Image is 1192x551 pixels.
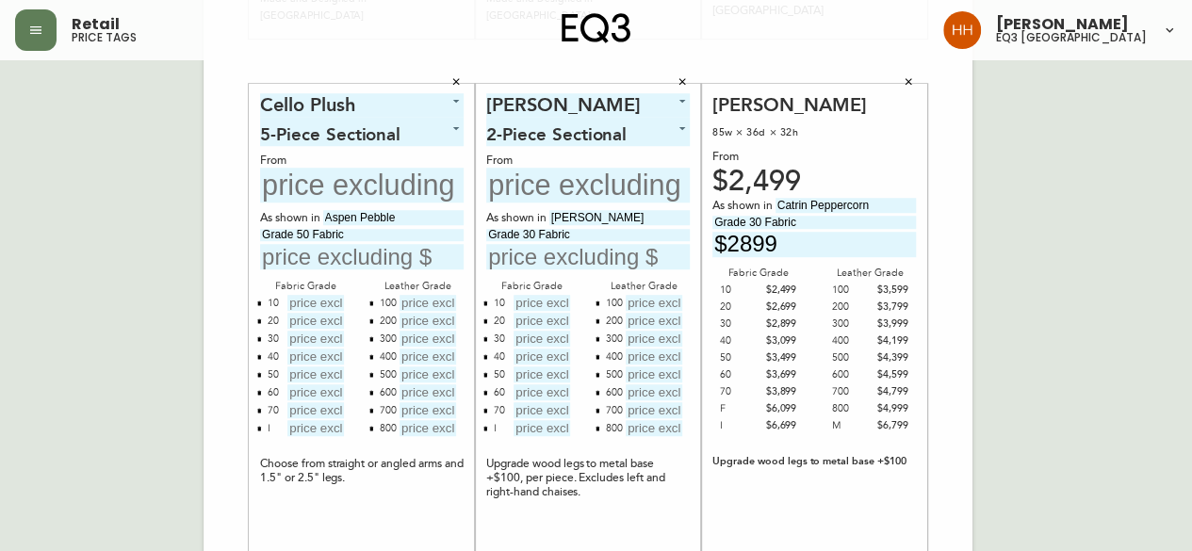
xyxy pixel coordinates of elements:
input: price excluding $ [514,402,570,418]
input: price excluding $ [287,420,344,436]
div: 300 [606,331,623,348]
div: Fabric Grade [260,278,351,295]
input: price excluding $ [626,366,682,382]
div: 600 [832,366,871,383]
h5: price tags [72,32,137,43]
div: 300 [832,316,871,332]
input: price excluding $ [626,402,682,418]
div: $3,699 [759,366,797,383]
div: 800 [606,420,623,438]
div: Choose from straight or angled arms and 1.5" or 2.5" legs. [260,457,464,485]
div: $4,999 [870,400,908,417]
div: 200 [380,313,397,331]
div: $6,799 [870,417,908,434]
div: 10 [268,295,279,313]
div: 50 [494,366,505,384]
div: $4,199 [870,332,908,349]
input: fabric/leather and leg [323,210,464,225]
div: Leather Grade [825,265,916,282]
div: From [486,154,690,168]
div: $6,099 [759,400,797,417]
div: $6,699 [759,417,797,434]
div: $4,799 [870,383,908,400]
div: 70 [268,402,279,420]
div: Leather Grade [372,278,464,295]
input: price excluding $ [514,420,570,436]
div: M [832,417,871,434]
input: price excluding $ [626,331,682,347]
div: Upgrade wood legs to metal base +$100 [712,453,916,470]
div: 70 [494,402,505,420]
div: 300 [380,331,397,348]
div: 800 [380,420,397,438]
div: 30 [494,331,505,348]
div: 600 [606,384,623,402]
input: fabric/leather and leg [776,198,916,213]
div: 400 [832,332,871,349]
input: price excluding $ [400,348,456,365]
span: Retail [72,17,120,32]
div: $2,699 [759,299,797,316]
div: 20 [720,299,759,316]
div: Cello [260,93,464,117]
div: $3,799 [870,299,908,316]
input: price excluding $ [514,366,570,382]
div: I [268,420,270,438]
div: Fabric Grade [712,265,804,282]
div: From [57,133,260,150]
span: As shown in [486,210,549,227]
input: price excluding $ [626,313,682,329]
div: 500 [380,366,397,384]
input: price excluding $ [260,168,464,203]
div: Cello [486,93,690,117]
div: 500 [606,366,623,384]
div: $2,899 [759,316,797,332]
div: 200 [832,299,871,316]
input: price excluding $ [514,295,570,311]
div: 40 [720,332,759,349]
div: 600 [380,384,397,402]
input: fabric/leather and leg [549,210,690,225]
div: 2-Piece Sectional [260,117,464,146]
input: price excluding $ [626,420,682,436]
input: price excluding $ [514,384,570,400]
div: 700 [832,383,871,400]
div: 400 [606,348,623,366]
div: 40 [494,348,505,366]
div: $3,499 [759,349,797,366]
div: 50 [720,349,759,366]
div: 2-Piece Sectional [486,117,690,146]
input: price excluding $ [287,402,344,418]
span: As shown in [712,198,776,215]
div: From [712,149,916,166]
input: price excluding $ [514,331,570,347]
div: 85w × 36d × 32h [712,124,916,141]
input: price excluding $ [287,313,344,329]
h5: eq3 [GEOGRAPHIC_DATA] [996,32,1147,43]
input: price excluding $ [260,244,464,269]
div: 10 [494,295,505,313]
div: Leather Grade [598,278,690,295]
div: 700 [606,402,623,420]
input: price excluding $ [626,348,682,365]
span: As shown in [260,210,323,227]
input: price excluding $ [287,331,344,347]
input: price excluding $ [400,331,456,347]
div: Upgrade wood legs to metal base +$100, per piece. Excludes left and right-hand chaises. [486,457,690,499]
input: price excluding $ [400,420,456,436]
div: 20 [268,313,279,331]
div: I [720,417,759,434]
div: $3,099 [759,332,797,349]
input: price excluding $ [287,366,344,382]
div: [PERSON_NAME] [712,93,916,117]
input: price excluding $ [287,295,344,311]
input: price excluding $ [287,348,344,365]
div: 60 [494,384,505,402]
div: 40 [268,348,279,366]
span: [PERSON_NAME] [996,17,1129,32]
div: 100 [832,282,871,299]
input: price excluding $ [626,295,682,311]
input: price excluding $ [400,366,456,382]
div: $4,599 [870,366,908,383]
div: $2,499 [712,173,916,190]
